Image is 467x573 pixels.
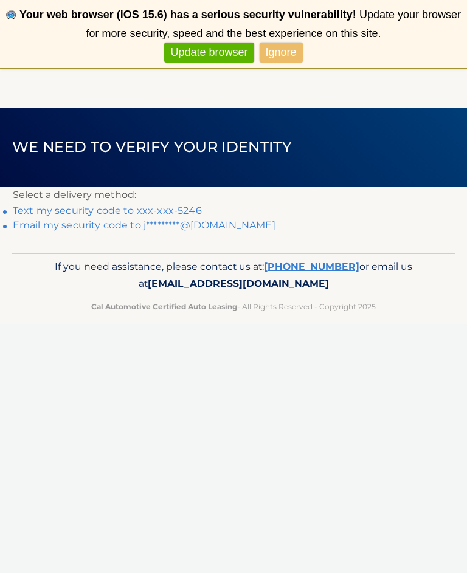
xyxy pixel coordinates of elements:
[30,300,437,313] p: - All Rights Reserved - Copyright 2025
[260,43,303,63] a: Ignore
[30,258,437,293] p: If you need assistance, please contact us at: or email us at
[148,278,329,289] span: [EMAIL_ADDRESS][DOMAIN_NAME]
[19,9,356,21] b: Your web browser (iOS 15.6) has a serious security vulnerability!
[12,138,292,156] span: We need to verify your identity
[13,187,454,204] p: Select a delivery method:
[264,261,359,272] a: [PHONE_NUMBER]
[13,205,202,216] a: Text my security code to xxx-xxx-5246
[91,302,237,311] strong: Cal Automotive Certified Auto Leasing
[86,9,461,39] span: Update your browser for more security, speed and the best experience on this site.
[164,43,254,63] a: Update browser
[13,219,275,231] a: Email my security code to j*********@[DOMAIN_NAME]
